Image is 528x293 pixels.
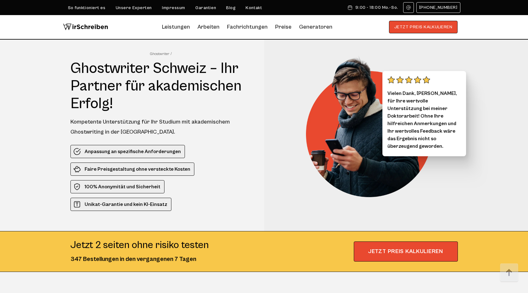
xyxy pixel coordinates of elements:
[162,5,185,10] a: Impressum
[227,22,268,32] a: Fachrichtungen
[387,76,430,84] img: stars
[226,5,236,10] a: Blog
[73,148,81,155] img: Anpassung an spezifische Anforderungen
[389,21,458,33] button: JETZT PREIS KALKULIEREN
[355,5,398,10] span: 9:00 - 18:00 Mo.-So.
[70,239,209,252] div: Jetzt 2 seiten ohne risiko testen
[70,60,253,113] h1: Ghostwriter Schweiz – Ihr Partner für akademischen Erfolg!
[70,117,253,137] div: Kompetente Unterstützung für Ihr Studium mit akademischem Ghostwriting in der [GEOGRAPHIC_DATA].
[275,24,292,30] a: Preise
[419,5,458,10] span: [PHONE_NUMBER]
[150,52,172,57] a: Ghostwriter
[500,263,519,282] img: button top
[382,71,466,156] div: Vielen Dank, [PERSON_NAME], für Ihre wertvolle Unterstützung bei meiner Doktorarbeit! Ohne Ihre h...
[162,22,190,32] a: Leistungen
[73,183,81,191] img: 100% Anonymität und Sicherheit
[70,145,185,158] li: Anpassung an spezifische Anforderungen
[70,198,171,211] li: Unikat-Garantie und kein KI-Einsatz
[299,22,332,32] a: Generatoren
[306,55,441,197] img: Ghostwriter Schweiz – Ihr Partner für akademischen Erfolg!
[354,241,458,262] span: JETZT PREIS KALKULIEREN
[70,255,209,264] div: 347 Bestellungen in den vergangenen 7 Tagen
[246,5,262,10] a: Kontakt
[70,180,164,193] li: 100% Anonymität und Sicherheit
[116,5,152,10] a: Unsere Experten
[347,5,353,10] img: Schedule
[68,5,106,10] a: So funktioniert es
[416,2,460,13] a: [PHONE_NUMBER]
[73,201,81,208] img: Unikat-Garantie und kein KI-Einsatz
[63,21,108,33] img: logo wirschreiben
[406,5,411,10] img: Email
[73,165,81,173] img: Faire Preisgestaltung ohne versteckte Kosten
[70,163,194,176] li: Faire Preisgestaltung ohne versteckte Kosten
[195,5,216,10] a: Garantien
[197,22,220,32] a: Arbeiten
